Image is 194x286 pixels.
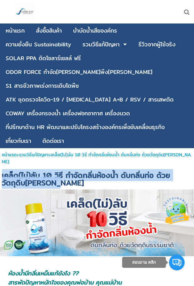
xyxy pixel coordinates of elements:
a: ODOR FORCE กำจัด[PERSON_NAME]พึง[PERSON_NAME] [6,66,152,78]
div: ติดต่อเรา [42,138,64,144]
a: ติดต่อเรา [42,135,64,147]
span: เคล็ด(ไม่)ลับ 10 วิธี กำจัดกลิ่นห้องน้ำ ดับกลิ่นท่อ ด้วยวัตถุดิบ[PERSON_NAME] [2,151,191,165]
div: COWAY เครื่องกรองน้ำ เครื่องฟอกอากาศ เครื่องนวด [6,111,130,116]
div: ที่ปรึกษาด้าน HR พัฒนาและปรับโครงสร้างองค์กรเพื่อขับเคลื่อนธุรกิจ [6,124,165,130]
div: รวมวิธีแก้ปัญหา [82,42,120,47]
a: S1 สารชีวภาพเร่งการเติบโตพืช [6,80,79,92]
div: ATK ชุดตรวจโควิด-19 / [MEDICAL_DATA] A+B / RSV / สารเสพติด [6,97,174,102]
div: สั่งซื้อสินค้า [36,28,62,34]
img: large-1644130236041.jpg [16,3,34,21]
span: ห้องน้ำมีกลิ่นเหม็นแก้ยังไง ?? [8,269,78,278]
div: S1 สารชีวภาพเร่งการเติบโตพืช [6,83,79,89]
a: ATK ชุดตรวจโควิด-19 / [MEDICAL_DATA] A+B / RSV / สารเสพติด [6,94,174,106]
div: SOLAR PPA ติดโซลาร์เซลล์ ฟรี [6,55,81,61]
div: ODOR FORCE กำจัด[PERSON_NAME]พึง[PERSON_NAME] [6,69,152,75]
div: เกี่ยวกับเรา [6,138,31,144]
a: ความยั่งยืน Sustainability [6,39,71,50]
a: รีวิวจากผู้ใช้จริง [138,39,176,50]
span: สอบถาม คลิก [132,260,156,265]
a: รวมวิธีแก้ปัญหา [19,151,48,158]
a: ที่ปรึกษาด้าน HR พัฒนาและปรับโครงสร้างองค์กรเพื่อขับเคลื่อนธุรกิจ [6,121,165,133]
a: สั่งซื้อสินค้า [36,25,62,37]
div: รีวิวจากผู้ใช้จริง [138,42,176,47]
div: หน้าแรก [6,28,25,34]
a: หน้าแรก [2,151,17,158]
a: หน้าแรก [6,25,25,37]
a: เกี่ยวกับเรา [6,135,31,147]
span: เคล็ด(ไม่)ลับ 10 วิธี กำจัดกลิ่นห้องน้ำ ดับกลิ่นท่อ ด้วยวัตถุดิบ[PERSON_NAME] [2,169,170,189]
div: บําบัดน้ำเสียองค์กร [73,28,117,34]
a: COWAY เครื่องกรองน้ำ เครื่องฟอกอากาศ เครื่องนวด [6,107,130,119]
a: SOLAR PPA ติดโซลาร์เซลล์ ฟรี [6,52,81,64]
div: ความยั่งยืน Sustainability [6,42,71,47]
a: บําบัดน้ำเสียองค์กร [73,25,117,37]
a: รวมวิธีแก้ปัญหา [82,39,120,50]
